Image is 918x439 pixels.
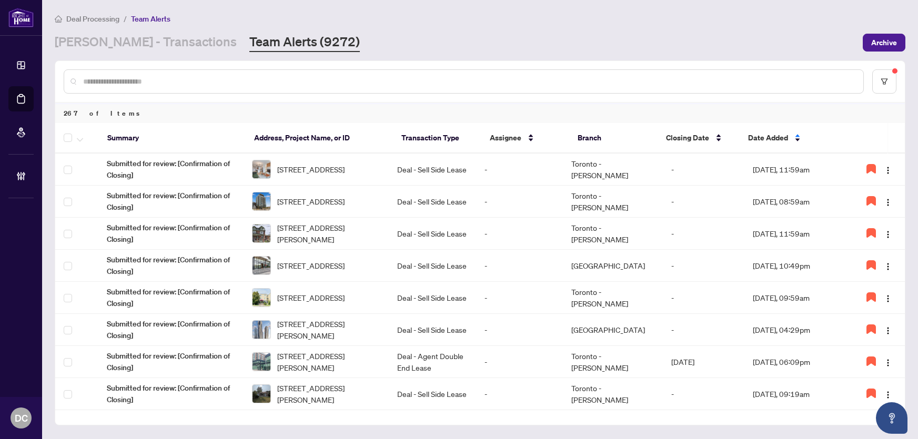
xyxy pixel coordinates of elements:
[107,382,235,405] span: Submitted for review: [Confirmation of Closing]
[884,294,892,303] img: Logo
[253,353,270,371] img: thumbnail-img
[277,318,380,341] span: [STREET_ADDRESS][PERSON_NAME]
[880,193,896,210] button: Logo
[563,314,663,346] td: [GEOGRAPHIC_DATA]
[476,314,563,346] td: -
[880,161,896,178] button: Logo
[740,123,845,154] th: Date Added
[884,262,892,271] img: Logo
[744,378,849,410] td: [DATE], 09:19am
[107,254,235,277] span: Submitted for review: [Confirmation of Closing]
[563,154,663,186] td: Toronto - [PERSON_NAME]
[744,218,849,250] td: [DATE], 11:59am
[863,34,905,52] button: Archive
[277,414,380,437] span: S320-[STREET_ADDRESS][PERSON_NAME]
[131,14,170,24] span: Team Alerts
[663,314,744,346] td: -
[389,346,476,378] td: Deal - Agent Double End Lease
[884,326,892,335] img: Logo
[277,382,380,405] span: [STREET_ADDRESS][PERSON_NAME]
[124,13,127,25] li: /
[389,218,476,250] td: Deal - Sell Side Lease
[744,282,849,314] td: [DATE], 09:59am
[563,282,663,314] td: Toronto - [PERSON_NAME]
[871,34,897,51] span: Archive
[884,391,892,399] img: Logo
[253,257,270,274] img: thumbnail-img
[563,378,663,410] td: Toronto - [PERSON_NAME]
[277,260,345,271] span: [STREET_ADDRESS]
[744,186,849,218] td: [DATE], 08:59am
[277,292,345,303] span: [STREET_ADDRESS]
[663,282,744,314] td: -
[880,225,896,242] button: Logo
[744,314,849,346] td: [DATE], 04:29pm
[666,132,709,144] span: Closing Date
[663,154,744,186] td: -
[249,33,360,52] a: Team Alerts (9272)
[107,222,235,245] span: Submitted for review: [Confirmation of Closing]
[55,33,237,52] a: [PERSON_NAME] - Transactions
[563,218,663,250] td: Toronto - [PERSON_NAME]
[744,154,849,186] td: [DATE], 11:59am
[66,14,119,24] span: Deal Processing
[884,166,892,175] img: Logo
[253,224,270,242] img: thumbnail-img
[476,250,563,282] td: -
[476,218,563,250] td: -
[389,154,476,186] td: Deal - Sell Side Lease
[663,186,744,218] td: -
[880,257,896,274] button: Logo
[393,123,481,154] th: Transaction Type
[563,250,663,282] td: [GEOGRAPHIC_DATA]
[481,123,570,154] th: Assignee
[253,289,270,307] img: thumbnail-img
[476,378,563,410] td: -
[884,230,892,239] img: Logo
[563,346,663,378] td: Toronto - [PERSON_NAME]
[663,250,744,282] td: -
[744,346,849,378] td: [DATE], 06:09pm
[253,385,270,403] img: thumbnail-img
[107,190,235,213] span: Submitted for review: [Confirmation of Closing]
[389,378,476,410] td: Deal - Sell Side Lease
[389,314,476,346] td: Deal - Sell Side Lease
[748,132,788,144] span: Date Added
[663,346,744,378] td: [DATE]
[55,15,62,23] span: home
[8,8,34,27] img: logo
[476,154,563,186] td: -
[880,321,896,338] button: Logo
[55,103,905,123] div: 267 of Items
[563,186,663,218] td: Toronto - [PERSON_NAME]
[881,78,888,85] span: filter
[476,186,563,218] td: -
[663,218,744,250] td: -
[880,289,896,306] button: Logo
[880,385,896,402] button: Logo
[663,378,744,410] td: -
[246,123,393,154] th: Address, Project Name, or ID
[884,359,892,367] img: Logo
[658,123,740,154] th: Closing Date
[744,250,849,282] td: [DATE], 10:49pm
[277,164,345,175] span: [STREET_ADDRESS]
[277,222,380,245] span: [STREET_ADDRESS][PERSON_NAME]
[490,132,521,144] span: Assignee
[15,411,28,425] span: DC
[107,318,235,341] span: Submitted for review: [Confirmation of Closing]
[876,402,907,434] button: Open asap
[880,353,896,370] button: Logo
[884,198,892,207] img: Logo
[253,160,270,178] img: thumbnail-img
[277,350,380,373] span: [STREET_ADDRESS][PERSON_NAME]
[389,250,476,282] td: Deal - Sell Side Lease
[872,69,896,94] button: filter
[107,158,235,181] span: Submitted for review: [Confirmation of Closing]
[107,350,235,373] span: Submitted for review: [Confirmation of Closing]
[253,321,270,339] img: thumbnail-img
[107,286,235,309] span: Submitted for review: [Confirmation of Closing]
[476,282,563,314] td: -
[99,123,246,154] th: Summary
[107,414,235,437] span: Submitted for review: [Confirmation of Closing]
